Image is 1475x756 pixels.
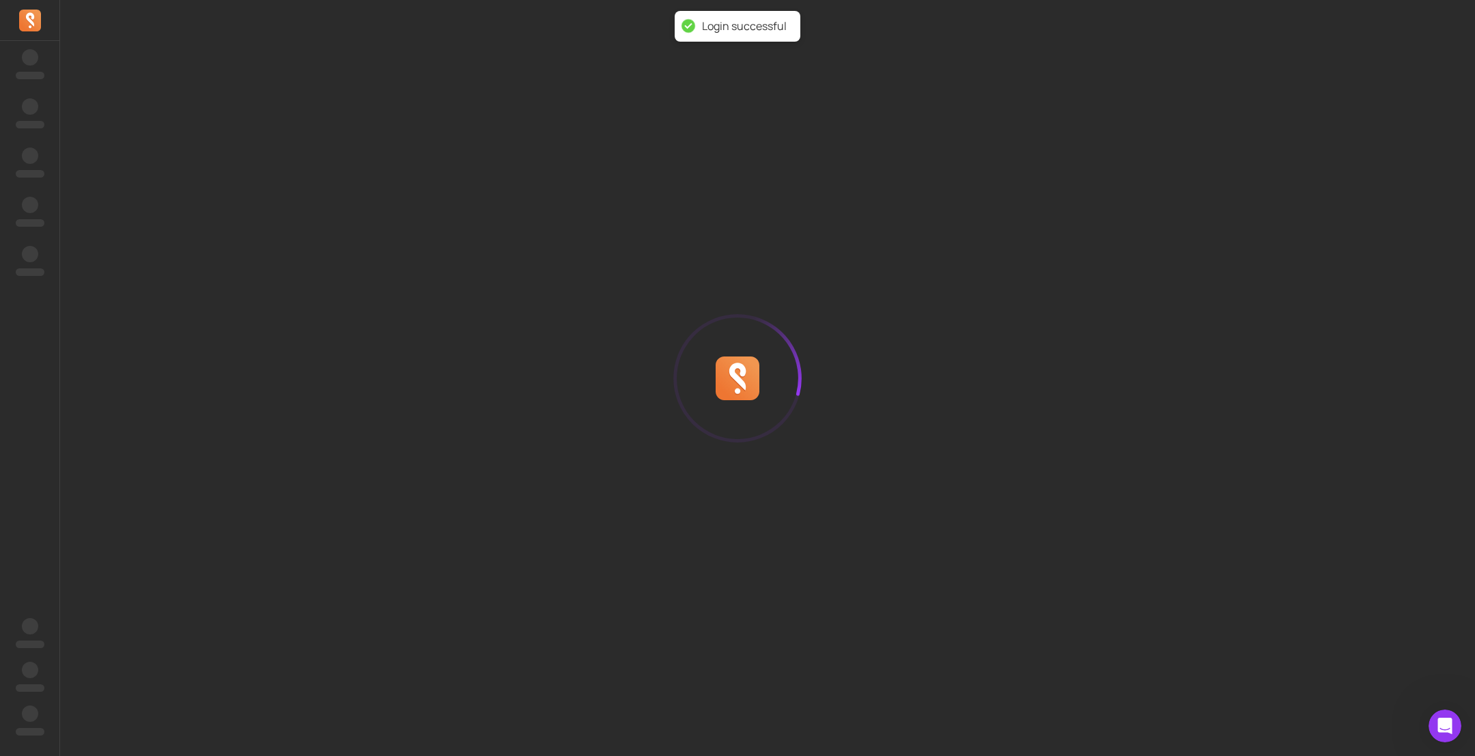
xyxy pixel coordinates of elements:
[22,662,38,678] span: ‌
[16,219,44,227] span: ‌
[22,197,38,213] span: ‌
[702,19,787,33] div: Login successful
[22,246,38,262] span: ‌
[16,728,44,736] span: ‌
[16,121,44,128] span: ‌
[22,98,38,115] span: ‌
[16,684,44,692] span: ‌
[1429,710,1461,742] iframe: Intercom live chat
[16,641,44,648] span: ‌
[22,618,38,634] span: ‌
[16,72,44,79] span: ‌
[16,170,44,178] span: ‌
[22,705,38,722] span: ‌
[22,148,38,164] span: ‌
[22,49,38,66] span: ‌
[16,268,44,276] span: ‌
